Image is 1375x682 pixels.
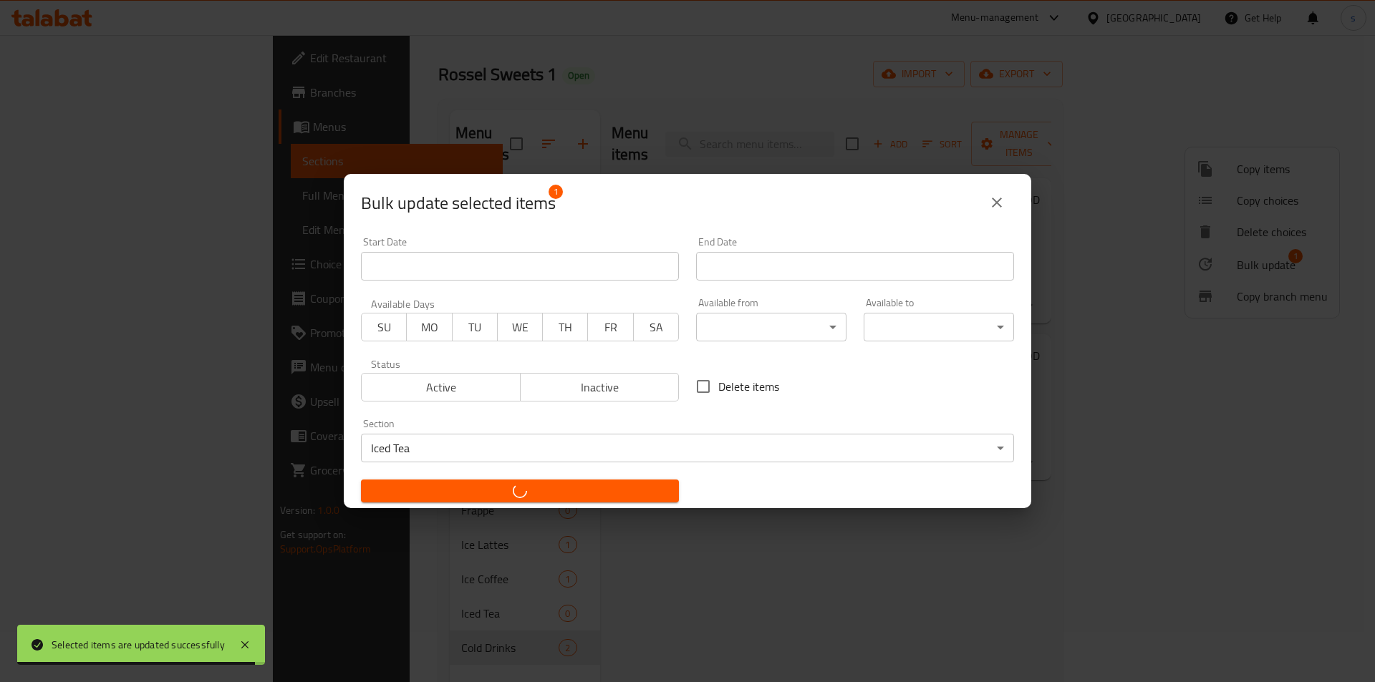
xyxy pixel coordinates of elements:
[361,434,1014,462] div: Iced Tea
[452,313,498,341] button: TU
[361,313,407,341] button: SU
[587,313,633,341] button: FR
[367,377,515,398] span: Active
[718,378,779,395] span: Delete items
[52,637,225,653] div: Selected items are updated successfully
[594,317,627,338] span: FR
[367,317,401,338] span: SU
[361,373,521,401] button: Active
[526,377,674,398] span: Inactive
[412,317,446,338] span: MO
[549,317,582,338] span: TH
[640,317,673,338] span: SA
[520,373,680,401] button: Inactive
[497,313,543,341] button: WE
[980,185,1014,220] button: close
[696,313,846,341] div: ​
[406,313,452,341] button: MO
[549,185,563,199] span: 1
[864,313,1014,341] div: ​
[542,313,588,341] button: TH
[458,317,492,338] span: TU
[633,313,679,341] button: SA
[503,317,537,338] span: WE
[361,192,556,215] span: Selected items count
